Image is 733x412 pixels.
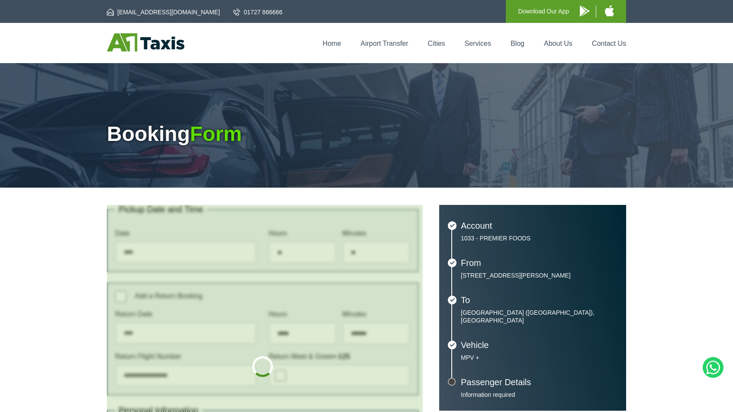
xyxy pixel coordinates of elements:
h3: Account [461,221,617,230]
img: A1 Taxis St Albans LTD [107,33,184,51]
h3: To [461,296,617,304]
h3: Vehicle [461,341,617,349]
a: Airport Transfer [360,40,408,47]
p: 1033 - PREMIER FOODS [461,234,617,242]
p: Information required [461,391,617,399]
h3: From [461,259,617,267]
a: About Us [544,40,572,47]
p: [STREET_ADDRESS][PERSON_NAME] [461,271,617,279]
a: Blog [511,40,524,47]
a: Contact Us [592,40,626,47]
a: Cities [428,40,445,47]
h1: Booking [107,124,626,144]
a: Services [465,40,491,47]
a: Home [323,40,341,47]
p: Download Our App [518,6,569,17]
h3: Passenger Details [461,378,617,386]
img: A1 Taxis iPhone App [605,5,614,16]
span: Form [190,122,242,145]
a: 01727 866666 [233,8,283,16]
img: A1 Taxis Android App [580,6,589,16]
p: [GEOGRAPHIC_DATA] ([GEOGRAPHIC_DATA]), [GEOGRAPHIC_DATA] [461,309,617,324]
a: [EMAIL_ADDRESS][DOMAIN_NAME] [107,8,220,16]
p: MPV + [461,354,617,361]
